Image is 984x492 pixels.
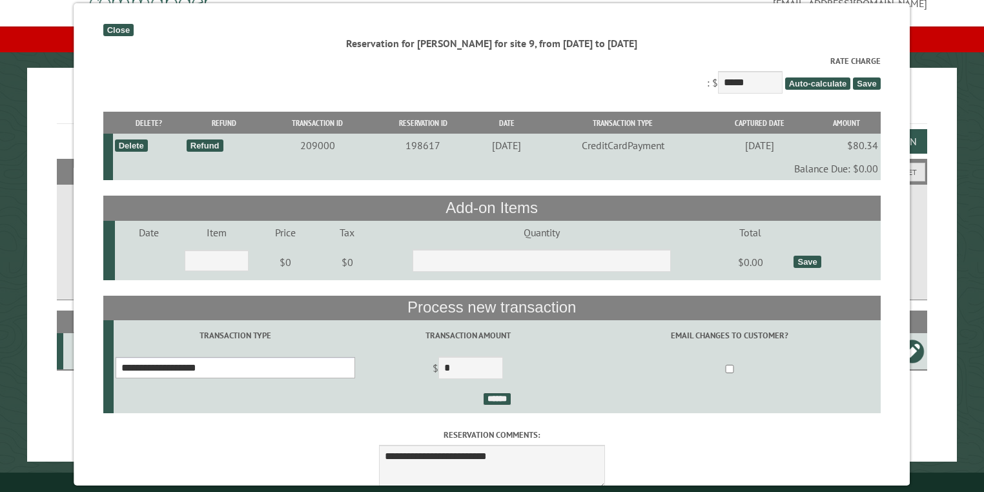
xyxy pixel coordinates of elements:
[813,134,881,157] td: $80.34
[321,221,374,244] td: Tax
[360,329,577,342] label: Transaction Amount
[113,157,881,180] td: Balance Due: $0.00
[475,134,539,157] td: [DATE]
[251,221,321,244] td: Price
[251,244,321,280] td: $0
[183,221,251,244] td: Item
[707,112,813,134] th: Captured Date
[63,311,116,333] th: Site
[116,329,355,342] label: Transaction Type
[68,345,114,358] div: 9
[103,429,881,441] label: Reservation comments:
[710,244,792,280] td: $0.00
[103,36,881,50] div: Reservation for [PERSON_NAME] for site 9, from [DATE] to [DATE]
[419,478,565,486] small: © Campground Commander LLC. All rights reserved.
[113,112,185,134] th: Delete?
[374,221,709,244] td: Quantity
[103,55,881,97] div: : $
[539,112,707,134] th: Transaction Type
[115,139,148,152] div: Delete
[263,134,372,157] td: 209000
[321,244,374,280] td: $0
[358,351,579,387] td: $
[539,134,707,157] td: CreditCardPayment
[475,112,539,134] th: Date
[794,256,821,268] div: Save
[57,159,928,183] h2: Filters
[115,221,183,244] td: Date
[813,112,881,134] th: Amount
[103,296,881,320] th: Process new transaction
[372,134,475,157] td: 198617
[185,112,263,134] th: Refund
[263,112,372,134] th: Transaction ID
[57,88,928,124] h1: Reservations
[581,329,879,342] label: Email changes to customer?
[372,112,475,134] th: Reservation ID
[103,196,881,220] th: Add-on Items
[785,77,851,90] span: Auto-calculate
[187,139,223,152] div: Refund
[103,24,134,36] div: Close
[854,77,881,90] span: Save
[103,55,881,67] label: Rate Charge
[710,221,792,244] td: Total
[707,134,813,157] td: [DATE]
